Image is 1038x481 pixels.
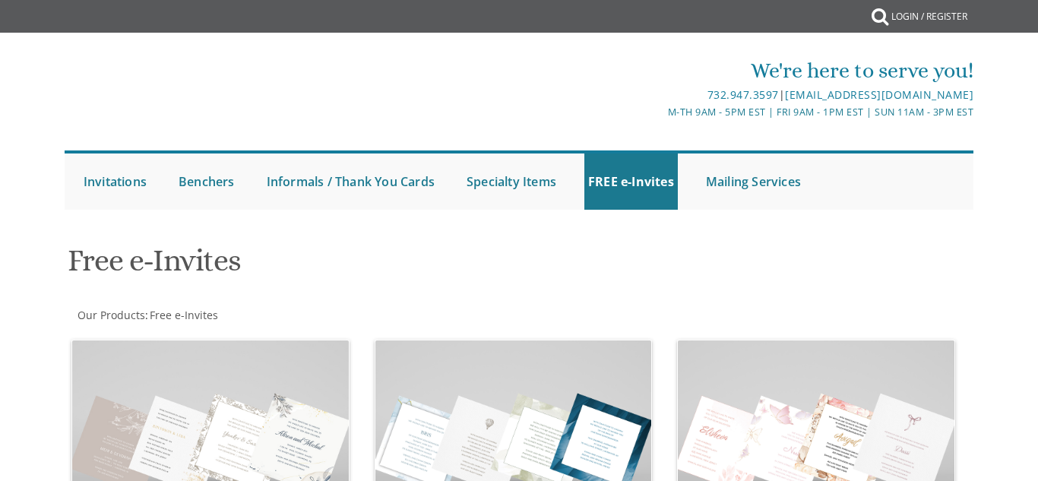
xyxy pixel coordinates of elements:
a: Specialty Items [463,153,560,210]
a: FREE e-Invites [584,153,678,210]
a: Informals / Thank You Cards [263,153,438,210]
a: Mailing Services [702,153,805,210]
div: We're here to serve you! [369,55,974,86]
div: | [369,86,974,104]
span: Free e-Invites [150,308,218,322]
div: : [65,308,519,323]
a: Benchers [175,153,239,210]
div: M-Th 9am - 5pm EST | Fri 9am - 1pm EST | Sun 11am - 3pm EST [369,104,974,120]
a: [EMAIL_ADDRESS][DOMAIN_NAME] [785,87,973,102]
a: 732.947.3597 [707,87,779,102]
a: Free e-Invites [148,308,218,322]
a: Our Products [76,308,145,322]
a: Invitations [80,153,150,210]
h1: Free e-Invites [68,244,663,289]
